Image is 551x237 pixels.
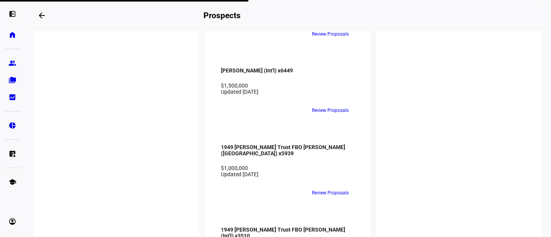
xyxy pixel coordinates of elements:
[9,59,16,67] eth-mat-symbol: group
[9,93,16,101] eth-mat-symbol: bid_landscape
[9,10,16,18] eth-mat-symbol: left_panel_open
[312,104,349,117] span: Review Proposals
[5,27,20,43] a: home
[5,89,20,105] a: bid_landscape
[306,28,355,40] button: Review Proposals
[221,171,355,177] div: Updated [DATE]
[224,108,230,113] span: LW
[9,122,16,129] eth-mat-symbol: pie_chart
[236,31,241,37] span: +3
[236,108,241,113] span: +3
[5,118,20,133] a: pie_chart
[236,190,241,196] span: +3
[224,31,230,37] span: LW
[221,144,355,156] h4: 1949 [PERSON_NAME] Trust FBO [PERSON_NAME] ([GEOGRAPHIC_DATA]) x5939
[213,53,363,124] a: [PERSON_NAME] (Int'l) x6449$1,500,000Updated [DATE]LW+3Review Proposals
[9,218,16,225] eth-mat-symbol: account_circle
[9,31,16,39] eth-mat-symbol: home
[221,82,355,89] div: $1,500,000
[306,104,355,117] button: Review Proposals
[221,89,355,95] div: Updated [DATE]
[9,178,16,186] eth-mat-symbol: school
[5,55,20,71] a: group
[37,11,46,20] mat-icon: arrow_backwards
[221,67,293,74] h4: [PERSON_NAME] (Int'l) x6449
[203,11,241,20] h2: Prospects
[9,150,16,158] eth-mat-symbol: list_alt_add
[312,187,349,199] span: Review Proposals
[221,165,355,171] div: $1,000,000
[224,190,230,196] span: LW
[5,72,20,88] a: folder_copy
[312,28,349,40] span: Review Proposals
[9,76,16,84] eth-mat-symbol: folder_copy
[306,187,355,199] button: Review Proposals
[213,129,363,207] a: 1949 [PERSON_NAME] Trust FBO [PERSON_NAME] ([GEOGRAPHIC_DATA]) x5939$1,000,000Updated [DATE]LW+3R...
